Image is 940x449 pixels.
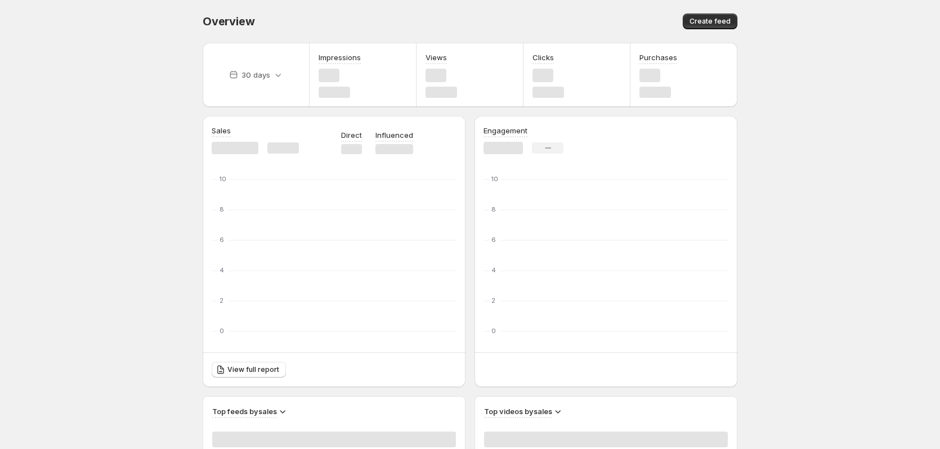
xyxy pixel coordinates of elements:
[532,52,554,63] h3: Clicks
[212,362,286,378] a: View full report
[212,406,277,417] h3: Top feeds by sales
[220,236,224,244] text: 6
[491,236,496,244] text: 6
[220,297,223,304] text: 2
[639,52,677,63] h3: Purchases
[491,297,495,304] text: 2
[203,15,254,28] span: Overview
[212,125,231,136] h3: Sales
[241,69,270,80] p: 30 days
[683,14,737,29] button: Create feed
[319,52,361,63] h3: Impressions
[484,125,527,136] h3: Engagement
[491,266,496,274] text: 4
[484,406,552,417] h3: Top videos by sales
[426,52,447,63] h3: Views
[491,205,496,213] text: 8
[375,129,413,141] p: Influenced
[220,205,224,213] text: 8
[491,327,496,335] text: 0
[220,327,224,335] text: 0
[341,129,362,141] p: Direct
[690,17,731,26] span: Create feed
[227,365,279,374] span: View full report
[220,266,224,274] text: 4
[220,175,226,183] text: 10
[491,175,498,183] text: 10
